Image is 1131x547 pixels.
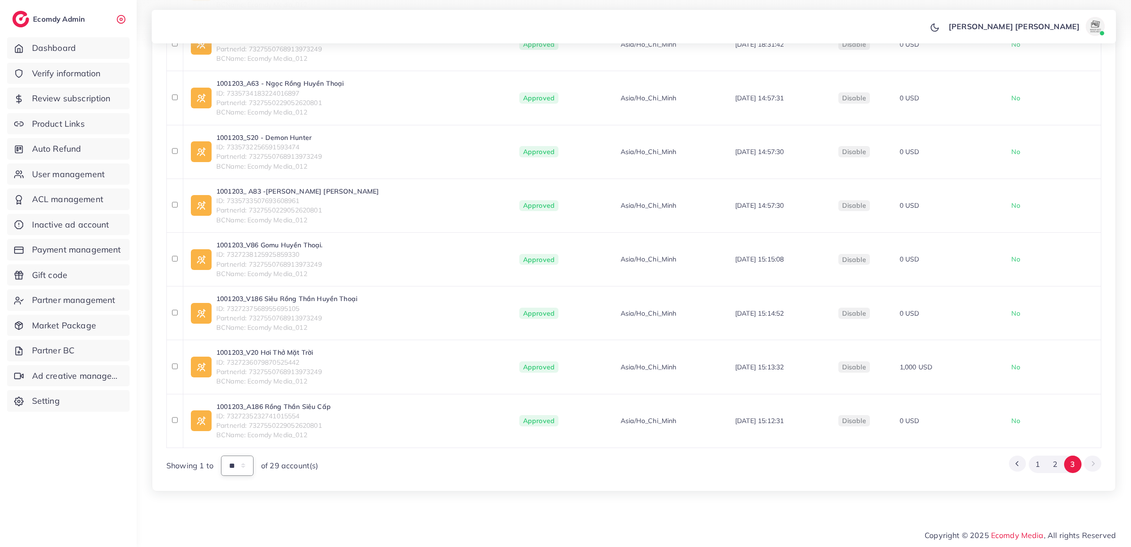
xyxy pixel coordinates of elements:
[216,294,357,303] a: 1001203_V186 Siêu Rồng Thần Huyền Thoại
[216,142,322,152] span: ID: 7335732256591593474
[842,255,866,264] span: disable
[900,40,919,49] span: 0 USD
[12,11,29,27] img: logo
[900,94,919,102] span: 0 USD
[216,367,322,376] span: PartnerId: 7327550768913973249
[621,362,677,372] span: Asia/Ho_Chi_Minh
[216,376,322,386] span: BCName: Ecomdy Media_012
[1011,147,1020,156] span: No
[735,40,784,49] span: [DATE] 18:31:42
[191,141,212,162] img: ic-ad-info.7fc67b75.svg
[735,147,784,156] span: [DATE] 14:57:30
[1011,201,1020,210] span: No
[32,344,75,357] span: Partner BC
[900,147,919,156] span: 0 USD
[216,358,322,367] span: ID: 7327236079870525442
[735,363,784,371] span: [DATE] 15:13:32
[216,313,357,323] span: PartnerId: 7327550768913973249
[943,17,1108,36] a: [PERSON_NAME] [PERSON_NAME]avatar
[842,309,866,318] span: disable
[191,410,212,431] img: ic-ad-info.7fc67b75.svg
[216,98,344,107] span: PartnerId: 7327550229052620801
[735,94,784,102] span: [DATE] 14:57:31
[216,323,357,332] span: BCName: Ecomdy Media_012
[216,196,379,205] span: ID: 7335733507693608961
[900,309,919,318] span: 0 USD
[1009,456,1101,473] ul: Pagination
[191,88,212,108] img: ic-ad-info.7fc67b75.svg
[519,308,558,319] span: Approved
[7,63,130,84] a: Verify information
[216,187,379,196] a: 1001203_ A83 -[PERSON_NAME] [PERSON_NAME]
[216,152,322,161] span: PartnerId: 7327550768913973249
[32,319,96,332] span: Market Package
[216,89,344,98] span: ID: 7335734183224016897
[842,147,866,156] span: disable
[900,416,919,425] span: 0 USD
[519,92,558,104] span: Approved
[621,147,677,156] span: Asia/Ho_Chi_Minh
[216,162,322,171] span: BCName: Ecomdy Media_012
[735,255,784,263] span: [DATE] 15:15:08
[32,118,85,130] span: Product Links
[842,363,866,371] span: disable
[191,357,212,377] img: ic-ad-info.7fc67b75.svg
[166,460,213,471] span: Showing 1 to
[7,188,130,210] a: ACL management
[735,201,784,210] span: [DATE] 14:57:30
[1064,456,1082,473] button: Go to page 3
[7,365,130,387] a: Ad creative management
[216,54,322,63] span: BCName: Ecomdy Media_012
[735,416,784,425] span: [DATE] 15:12:31
[621,254,677,264] span: Asia/Ho_Chi_Minh
[7,315,130,336] a: Market Package
[191,195,212,216] img: ic-ad-info.7fc67b75.svg
[842,201,866,210] span: disable
[519,146,558,157] span: Approved
[7,264,130,286] a: Gift code
[7,390,130,412] a: Setting
[7,138,130,160] a: Auto Refund
[191,303,212,324] img: ic-ad-info.7fc67b75.svg
[32,92,111,105] span: Review subscription
[1044,530,1116,541] span: , All rights Reserved
[900,201,919,210] span: 0 USD
[1011,309,1020,318] span: No
[621,201,677,210] span: Asia/Ho_Chi_Minh
[32,42,76,54] span: Dashboard
[32,168,105,180] span: User management
[32,294,115,306] span: Partner management
[216,133,322,142] a: 1001203_S20 - Demon Hunter
[7,88,130,109] a: Review subscription
[7,340,130,361] a: Partner BC
[519,361,558,373] span: Approved
[32,269,67,281] span: Gift code
[1011,40,1020,49] span: No
[191,249,212,270] img: ic-ad-info.7fc67b75.svg
[216,215,379,225] span: BCName: Ecomdy Media_012
[7,37,130,59] a: Dashboard
[216,304,357,313] span: ID: 7327237568955695105
[1009,456,1026,472] button: Go to previous page
[925,530,1116,541] span: Copyright © 2025
[216,411,331,421] span: ID: 7327235232741015554
[33,15,87,24] h2: Ecomdy Admin
[216,44,322,54] span: PartnerId: 7327550768913973249
[32,193,103,205] span: ACL management
[900,363,932,371] span: 1,000 USD
[1011,255,1020,263] span: No
[216,260,323,269] span: PartnerId: 7327550768913973249
[519,200,558,212] span: Approved
[216,107,344,117] span: BCName: Ecomdy Media_012
[216,269,323,278] span: BCName: Ecomdy Media_012
[32,67,101,80] span: Verify information
[900,255,919,263] span: 0 USD
[7,113,130,135] a: Product Links
[216,240,323,250] a: 1001203_V86 Gomu Huyền Thoại.
[1086,17,1105,36] img: avatar
[991,531,1044,540] a: Ecomdy Media
[842,416,866,425] span: disable
[216,402,331,411] a: 1001203_A186 Rồng Thần Siêu Cấp
[7,214,130,236] a: Inactive ad account
[216,421,331,430] span: PartnerId: 7327550229052620801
